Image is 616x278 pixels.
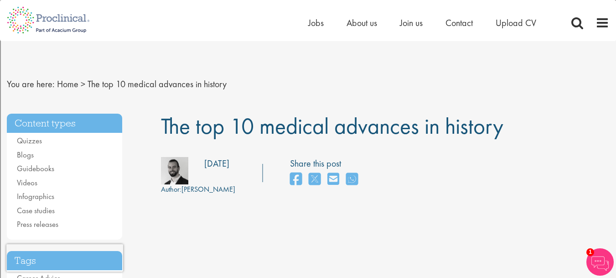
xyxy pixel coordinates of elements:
a: About us [347,17,377,29]
img: Chatbot [586,248,614,276]
a: Join us [400,17,423,29]
span: 1 [586,248,594,256]
a: Contact [445,17,473,29]
a: Jobs [308,17,324,29]
a: Upload CV [496,17,536,29]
